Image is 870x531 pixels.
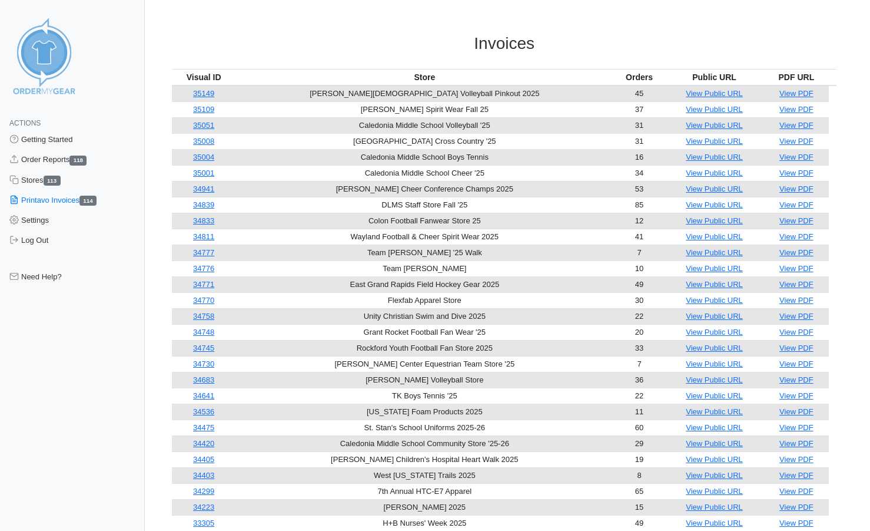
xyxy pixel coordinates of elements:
td: Caledonia Middle School Volleyball '25 [235,117,614,133]
a: 34745 [193,344,214,352]
a: 34475 [193,423,214,432]
a: 34683 [193,375,214,384]
a: View PDF [779,344,813,352]
a: View Public URL [686,89,743,98]
a: 34730 [193,360,214,368]
td: 10 [614,260,665,276]
a: View Public URL [686,519,743,527]
a: View PDF [779,519,813,527]
td: [PERSON_NAME] Spirit Wear Fall 25 [235,101,614,117]
a: View PDF [779,503,813,512]
td: 45 [614,85,665,102]
a: View Public URL [686,137,743,146]
th: Store [235,69,614,85]
a: 34771 [193,280,214,289]
a: View PDF [779,423,813,432]
a: View PDF [779,264,813,273]
td: 22 [614,388,665,404]
a: View Public URL [686,264,743,273]
td: 30 [614,292,665,308]
span: 113 [44,176,61,186]
a: 35149 [193,89,214,98]
td: [PERSON_NAME] Cheer Conference Champs 2025 [235,181,614,197]
td: 19 [614,451,665,467]
a: 34811 [193,232,214,241]
td: 34 [614,165,665,181]
a: 34403 [193,471,214,480]
a: View PDF [779,455,813,464]
td: [PERSON_NAME] Center Equestrian Team Store '25 [235,356,614,372]
a: 34941 [193,184,214,193]
td: [PERSON_NAME] Volleyball Store [235,372,614,388]
td: 15 [614,499,665,515]
td: 7 [614,356,665,372]
td: Wayland Football & Cheer Spirit Wear 2025 [235,229,614,245]
th: Visual ID [172,69,235,85]
td: TK Boys Tennis '25 [235,388,614,404]
h3: Invoices [172,34,836,54]
td: Grant Rocket Football Fan Wear '25 [235,324,614,340]
td: 41 [614,229,665,245]
a: 33305 [193,519,214,527]
td: Caledonia Middle School Community Store '25-26 [235,436,614,451]
td: Flexfab Apparel Store [235,292,614,308]
a: View Public URL [686,423,743,432]
td: 85 [614,197,665,213]
td: 12 [614,213,665,229]
td: 29 [614,436,665,451]
a: 35109 [193,105,214,114]
a: View Public URL [686,169,743,177]
a: View Public URL [686,503,743,512]
a: View Public URL [686,184,743,193]
td: 60 [614,420,665,436]
a: View Public URL [686,391,743,400]
a: View PDF [779,248,813,257]
td: West [US_STATE] Trails 2025 [235,467,614,483]
td: Caledonia Middle School Cheer '25 [235,165,614,181]
a: View Public URL [686,439,743,448]
a: View PDF [779,487,813,496]
a: View Public URL [686,153,743,161]
a: View PDF [779,439,813,448]
a: View PDF [779,137,813,146]
a: View Public URL [686,375,743,384]
td: Caledonia Middle School Boys Tennis [235,149,614,165]
td: 20 [614,324,665,340]
span: 118 [69,156,87,166]
th: Public URL [665,69,763,85]
a: 34748 [193,328,214,337]
a: View PDF [779,312,813,321]
a: 34405 [193,455,214,464]
a: 34833 [193,216,214,225]
td: [PERSON_NAME][DEMOGRAPHIC_DATA] Volleyball Pinkout 2025 [235,85,614,102]
a: View Public URL [686,105,743,114]
a: View PDF [779,153,813,161]
a: 34839 [193,200,214,209]
td: Team [PERSON_NAME] [235,260,614,276]
a: View PDF [779,184,813,193]
a: 35008 [193,137,214,146]
td: [PERSON_NAME] Children's Hospital Heart Walk 2025 [235,451,614,467]
td: 7th Annual HTC-E7 Apparel [235,483,614,499]
td: Colon Football Fanwear Store 25 [235,213,614,229]
a: 35001 [193,169,214,177]
td: St. Stan's School Uniforms 2025-26 [235,420,614,436]
a: View Public URL [686,328,743,337]
a: View Public URL [686,296,743,305]
td: [US_STATE] Foam Products 2025 [235,404,614,420]
td: 16 [614,149,665,165]
a: 35051 [193,121,214,130]
td: 22 [614,308,665,324]
td: 53 [614,181,665,197]
a: View Public URL [686,280,743,289]
a: 34758 [193,312,214,321]
span: 114 [79,196,97,206]
td: DLMS Staff Store Fall '25 [235,197,614,213]
a: 34770 [193,296,214,305]
td: 31 [614,117,665,133]
td: 7 [614,245,665,260]
a: View Public URL [686,344,743,352]
a: View PDF [779,296,813,305]
td: 49 [614,276,665,292]
td: H+B Nurses' Week 2025 [235,515,614,531]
